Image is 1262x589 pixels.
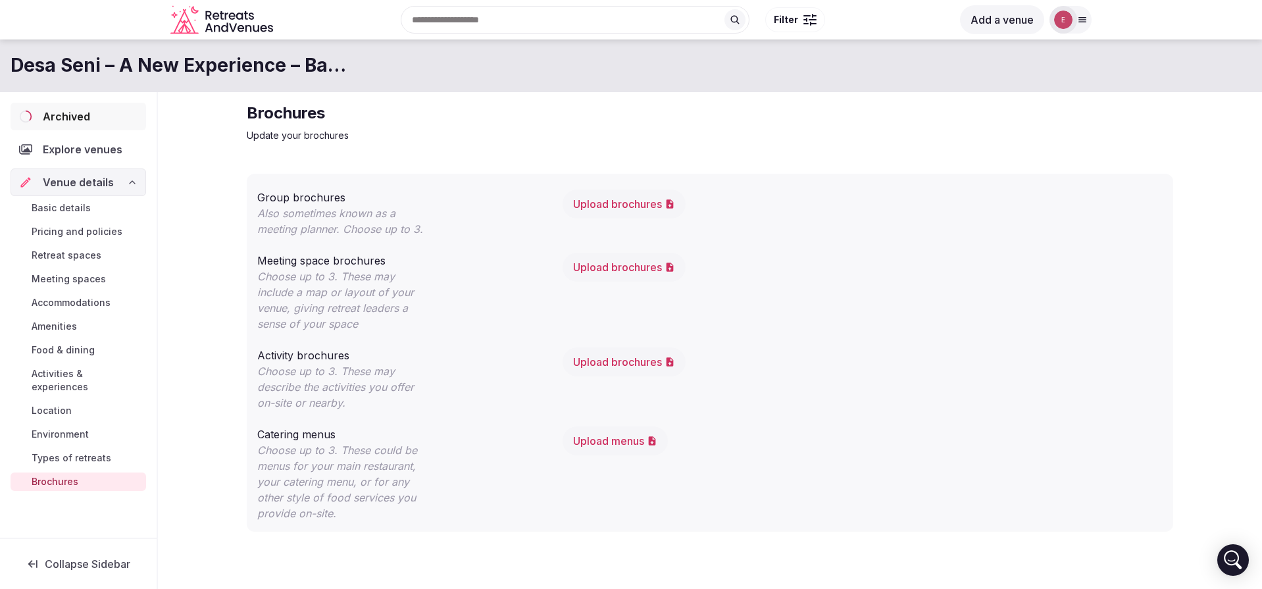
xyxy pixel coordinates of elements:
[247,129,1173,142] p: Update your brochures
[11,103,146,130] button: Archived
[32,272,106,286] span: Meeting spaces
[11,222,146,241] a: Pricing and policies
[11,136,146,163] a: Explore venues
[43,109,90,124] span: Archived
[32,296,111,309] span: Accommodations
[1054,11,1073,29] img: events-6379
[257,442,426,521] p: Choose up to 3. These could be menus for your main restaurant, your catering menu, or for any oth...
[960,13,1044,26] a: Add a venue
[43,141,128,157] span: Explore venues
[960,5,1044,34] button: Add a venue
[257,421,552,442] div: Catering menus
[170,5,276,35] svg: Retreats and Venues company logo
[32,201,91,215] span: Basic details
[563,190,686,218] button: Upload brochures
[257,363,426,411] p: Choose up to 3. These may describe the activities you offer on-site or nearby.
[170,5,276,35] a: Visit the homepage
[11,53,347,78] h1: Desa Seni – A New Experience – Baturiti
[32,249,101,262] span: Retreat spaces
[11,550,146,578] button: Collapse Sidebar
[563,426,668,455] button: Upload menus
[32,367,141,394] span: Activities & experiences
[32,344,95,357] span: Food & dining
[11,341,146,359] a: Food & dining
[32,404,72,417] span: Location
[257,342,552,363] div: Activity brochures
[257,184,552,205] div: Group brochures
[11,270,146,288] a: Meeting spaces
[11,473,146,491] a: Brochures
[11,246,146,265] a: Retreat spaces
[257,269,426,332] p: Choose up to 3. These may include a map or layout of your venue, giving retreat leaders a sense o...
[563,347,686,376] button: Upload brochures
[32,451,111,465] span: Types of retreats
[11,449,146,467] a: Types of retreats
[774,13,798,26] span: Filter
[43,174,114,190] span: Venue details
[765,7,825,32] button: Filter
[32,320,77,333] span: Amenities
[247,103,1173,124] h2: Brochures
[32,225,122,238] span: Pricing and policies
[11,401,146,420] a: Location
[11,365,146,396] a: Activities & experiences
[257,247,552,269] div: Meeting space brochures
[563,253,686,282] button: Upload brochures
[257,205,426,237] p: Also sometimes known as a meeting planner. Choose up to 3.
[11,425,146,444] a: Environment
[11,199,146,217] a: Basic details
[45,557,130,571] span: Collapse Sidebar
[32,475,78,488] span: Brochures
[32,428,89,441] span: Environment
[11,294,146,312] a: Accommodations
[1217,544,1249,576] div: Open Intercom Messenger
[11,317,146,336] a: Amenities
